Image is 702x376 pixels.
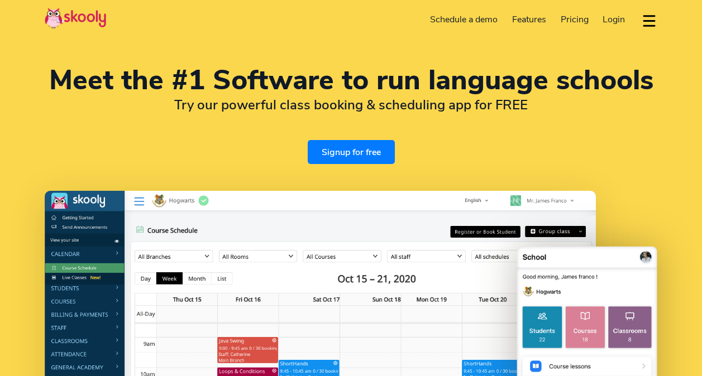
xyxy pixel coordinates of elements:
[603,13,625,26] span: Login
[308,140,395,164] a: Signup for free
[423,11,505,28] a: Schedule a demo
[45,67,657,94] h1: Meet the #1 Software to run language schools
[553,11,596,28] a: Pricing
[505,11,553,28] a: Features
[45,7,106,29] img: Skooly
[561,13,589,26] span: Pricing
[641,8,657,33] button: dropdown menu
[595,11,632,28] a: Login
[45,97,657,113] h2: Try our powerful class booking & scheduling app for FREE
